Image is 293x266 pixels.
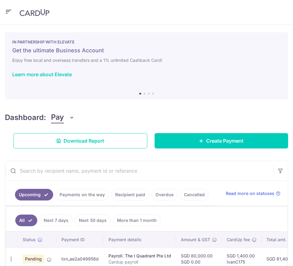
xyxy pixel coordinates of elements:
[75,215,111,226] a: Next 30 days
[5,112,46,123] h4: Dashboard:
[12,39,281,44] p: IN PARTNERSHIP WITH ELEVATE
[113,215,161,226] a: More than 1 month
[20,9,49,16] img: CardUp
[51,112,75,123] button: Pay
[15,215,37,226] a: All
[180,189,209,200] a: Cancelled
[155,133,288,148] a: Create Payment
[152,189,178,200] a: Overdue
[56,189,109,200] a: Payments on the way
[104,232,176,248] th: Payment details
[40,215,72,226] a: Next 7 days
[254,248,287,263] iframe: Opens a widget where you can find more information
[226,190,274,197] span: Read more on statuses
[226,190,280,197] a: Read more on statuses
[23,237,36,243] span: Status
[5,161,273,181] input: Search by recipient name, payment id or reference
[266,237,287,243] span: Total amt.
[64,137,104,144] span: Download Report
[23,255,44,263] span: Pending
[108,259,171,265] p: Cardup payroll
[51,112,64,123] span: Pay
[227,237,250,243] span: CardUp fee
[206,137,244,144] span: Create Payment
[15,189,53,200] a: Upcoming
[181,237,210,243] span: Amount & GST
[108,253,171,259] div: Payroll. The I Quadrant Pte Ltd
[57,232,104,248] th: Payment ID
[12,71,72,77] a: Learn more about Elevate
[12,57,281,64] h6: Enjoy free local and overseas transfers and a 1% unlimited Cashback Card!
[13,133,147,148] a: Download Report
[111,189,149,200] a: Recipient paid
[12,47,281,54] h5: Get the ultimate Business Account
